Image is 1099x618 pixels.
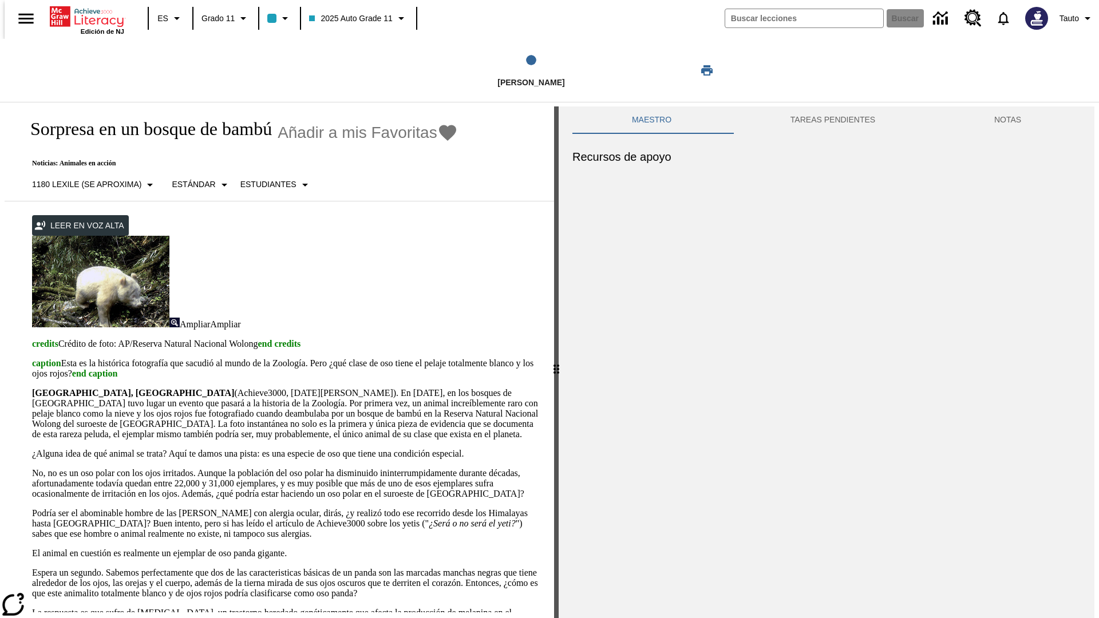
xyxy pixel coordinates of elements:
button: Imprimir [689,60,725,81]
p: Crédito de foto: AP/Reserva Natural Nacional Wolong [32,339,540,349]
div: Instructional Panel Tabs [572,106,1081,134]
strong: [GEOGRAPHIC_DATA], [GEOGRAPHIC_DATA] [32,388,234,398]
p: Estándar [172,179,215,191]
button: Lenguaje: ES, Selecciona un idioma [152,8,189,29]
p: No, no es un oso polar con los ojos irritados. Aunque la población del oso polar ha disminuido in... [32,468,540,499]
button: El color de la clase es azul claro. Cambiar el color de la clase. [263,8,297,29]
span: Ampliar [210,319,240,329]
button: Grado: Grado 11, Elige un grado [197,8,255,29]
p: Noticias: Animales en acción [18,159,458,168]
button: Seleccione Lexile, 1180 Lexile (Se aproxima) [27,175,161,195]
button: Maestro [572,106,731,134]
div: activity [559,106,1094,618]
span: end caption [72,369,118,378]
span: Grado 11 [201,13,235,25]
p: El animal en cuestión es realmente un ejemplar de oso panda gigante. [32,548,540,558]
p: Espera un segundo. Sabemos perfectamente que dos de las caracteristicas básicas de un panda son l... [32,568,540,599]
span: Tauto [1060,13,1079,25]
button: Tipo de apoyo, Estándar [167,175,235,195]
input: Buscar campo [725,9,883,27]
p: Podría ser el abominable hombre de las [PERSON_NAME] con alergia ocular, dirás, ¿y realizó todo e... [32,508,540,539]
span: caption [32,358,61,368]
a: Centro de recursos, Se abrirá en una pestaña nueva. [958,3,989,34]
p: Estudiantes [240,179,297,191]
img: Ampliar [169,318,180,327]
img: los pandas albinos en China a veces son confundidos con osos polares [32,236,169,327]
p: ¿Alguna idea de qué animal se trata? Aquí te damos una pista: es una especie de oso que tiene una... [32,449,540,459]
em: ¿Será o no será el yeti? [429,518,516,528]
button: NOTAS [935,106,1081,134]
span: Edición de NJ [81,28,124,35]
button: Abrir el menú lateral [9,2,43,35]
p: Esta es la histórica fotografía que sacudió al mundo de la Zoología. Pero ¿qué clase de oso tiene... [32,358,540,379]
span: end credits [258,339,301,348]
h1: Sorpresa en un bosque de bambú [18,118,272,140]
button: Leer en voz alta [32,215,129,236]
span: ES [157,13,168,25]
button: Seleccionar estudiante [236,175,317,195]
button: Lee step 1 of 1 [383,39,679,102]
h6: Recursos de apoyo [572,148,1081,166]
span: 2025 Auto Grade 11 [309,13,392,25]
div: reading [5,106,554,612]
a: Centro de información [926,3,958,34]
button: Añadir a mis Favoritas - Sorpresa en un bosque de bambú [278,122,458,142]
button: Clase: 2025 Auto Grade 11, Selecciona una clase [305,8,412,29]
p: 1180 Lexile (Se aproxima) [32,179,141,191]
button: TAREAS PENDIENTES [731,106,935,134]
div: Portada [50,4,124,35]
a: Notificaciones [989,3,1018,33]
span: Ampliar [180,319,210,329]
div: Pulsa la tecla de intro o la barra espaciadora y luego presiona las flechas de derecha e izquierd... [554,106,559,618]
span: Añadir a mis Favoritas [278,124,437,142]
span: [PERSON_NAME] [497,78,564,87]
button: Escoja un nuevo avatar [1018,3,1055,33]
button: Perfil/Configuración [1055,8,1099,29]
p: (Achieve3000, [DATE][PERSON_NAME]). En [DATE], en los bosques de [GEOGRAPHIC_DATA] tuvo lugar un ... [32,388,540,439]
span: credits [32,339,58,348]
img: Avatar [1025,7,1048,30]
